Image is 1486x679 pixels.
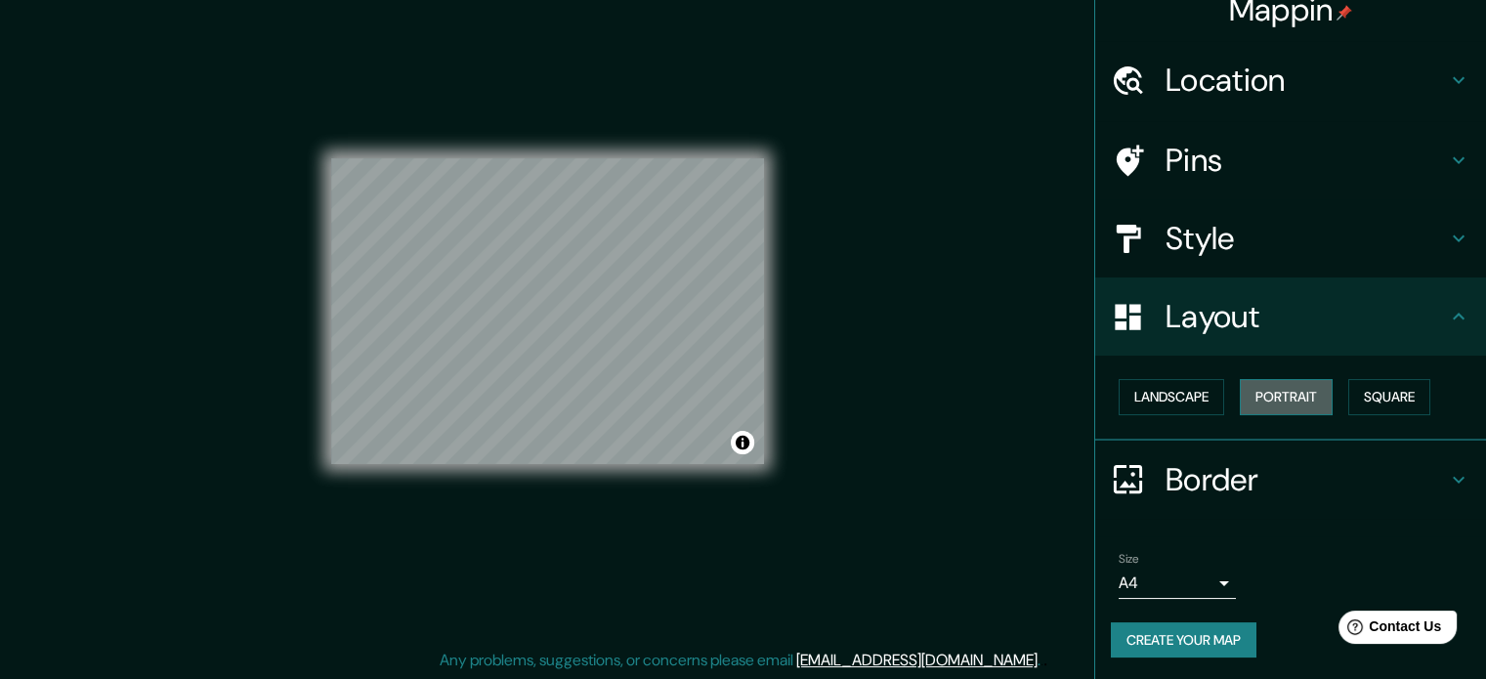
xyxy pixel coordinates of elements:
div: Border [1095,441,1486,519]
div: A4 [1119,568,1236,599]
label: Size [1119,550,1139,567]
button: Landscape [1119,379,1224,415]
h4: Style [1166,219,1447,258]
canvas: Map [331,158,764,464]
button: Create your map [1111,622,1256,658]
button: Toggle attribution [731,431,754,454]
a: [EMAIL_ADDRESS][DOMAIN_NAME] [796,650,1038,670]
iframe: Help widget launcher [1312,603,1465,658]
h4: Pins [1166,141,1447,180]
div: Layout [1095,277,1486,356]
h4: Border [1166,460,1447,499]
img: pin-icon.png [1337,5,1352,21]
p: Any problems, suggestions, or concerns please email . [440,649,1040,672]
div: . [1043,649,1047,672]
h4: Location [1166,61,1447,100]
div: Location [1095,41,1486,119]
h4: Layout [1166,297,1447,336]
div: Pins [1095,121,1486,199]
button: Portrait [1240,379,1333,415]
div: . [1040,649,1043,672]
div: Style [1095,199,1486,277]
button: Square [1348,379,1430,415]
